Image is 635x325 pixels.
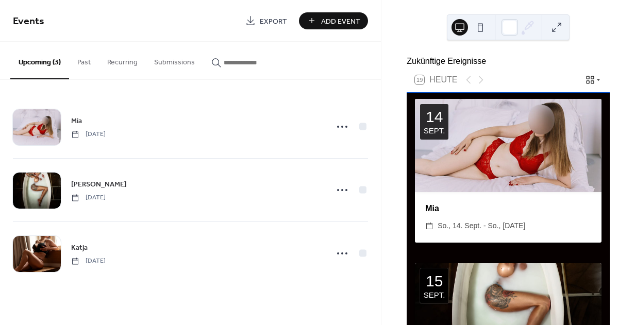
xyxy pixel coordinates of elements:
a: [PERSON_NAME] [71,178,127,190]
span: So., 14. Sept. - So., [DATE] [438,220,525,232]
div: ​ [425,220,433,232]
span: [PERSON_NAME] [71,179,127,190]
button: Submissions [146,42,203,78]
span: Events [13,11,44,31]
span: Export [260,16,287,27]
div: 14 [426,109,443,125]
span: [DATE] [71,256,106,266]
button: Upcoming (3) [10,42,69,79]
a: Katja [71,242,88,253]
button: Past [69,42,99,78]
div: Sept. [424,291,445,299]
span: Mia [71,116,82,127]
span: [DATE] [71,193,106,202]
div: 15 [426,273,443,289]
a: Mia [71,115,82,127]
div: Mia [415,202,601,215]
div: Sept. [424,127,445,134]
div: Zukünftige Ereignisse [407,55,610,67]
span: [DATE] [71,130,106,139]
span: Add Event [321,16,360,27]
span: Katja [71,243,88,253]
button: Add Event [299,12,368,29]
a: Export [238,12,295,29]
button: Recurring [99,42,146,78]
